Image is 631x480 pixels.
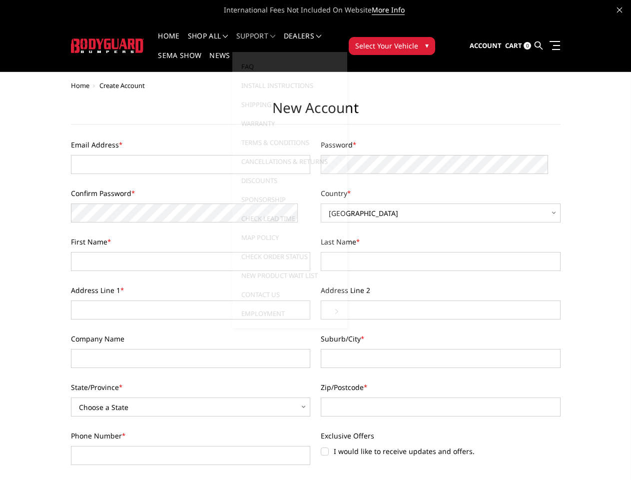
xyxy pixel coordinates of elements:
[71,382,311,392] label: State/Province
[349,37,435,55] button: Select Your Vehicle
[236,57,343,76] a: FAQ
[236,32,276,52] a: Support
[236,152,343,171] a: Cancellations & Returns
[581,432,631,480] iframe: Chat Widget
[188,32,228,52] a: shop all
[470,32,502,59] a: Account
[158,32,179,52] a: Home
[236,266,343,285] a: New Product Wait List
[236,209,343,228] a: Check Lead Time
[71,430,311,441] label: Phone Number
[321,382,561,392] label: Zip/Postcode
[321,333,561,344] label: Suburb/City
[505,32,531,59] a: Cart 0
[71,188,311,198] label: Confirm Password
[321,188,561,198] label: Country
[321,430,561,441] label: Exclusive Offers
[71,81,89,90] a: Home
[99,81,145,90] span: Create Account
[236,76,343,95] a: Install Instructions
[321,139,561,150] label: Password
[71,139,311,150] label: Email Address
[71,285,311,295] label: Address Line 1
[425,40,429,50] span: ▾
[236,228,343,247] a: MAP Policy
[71,99,561,124] h1: New Account
[71,236,311,247] label: First Name
[524,42,531,49] span: 0
[470,41,502,50] span: Account
[321,446,561,456] label: I would like to receive updates and offers.
[71,333,311,344] label: Company Name
[236,114,343,133] a: Warranty
[505,41,522,50] span: Cart
[158,52,201,71] a: SEMA Show
[236,247,343,266] a: Check Order Status
[372,5,405,15] a: More Info
[71,38,144,53] img: BODYGUARD BUMPERS
[236,285,343,304] a: Contact Us
[355,40,418,51] span: Select Your Vehicle
[236,133,343,152] a: Terms & Conditions
[236,304,343,323] a: Employment
[236,95,343,114] a: Shipping
[284,32,322,52] a: Dealers
[209,52,230,71] a: News
[236,190,343,209] a: Sponsorship
[321,236,561,247] label: Last Name
[321,285,561,295] label: Address Line 2
[236,171,343,190] a: Discounts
